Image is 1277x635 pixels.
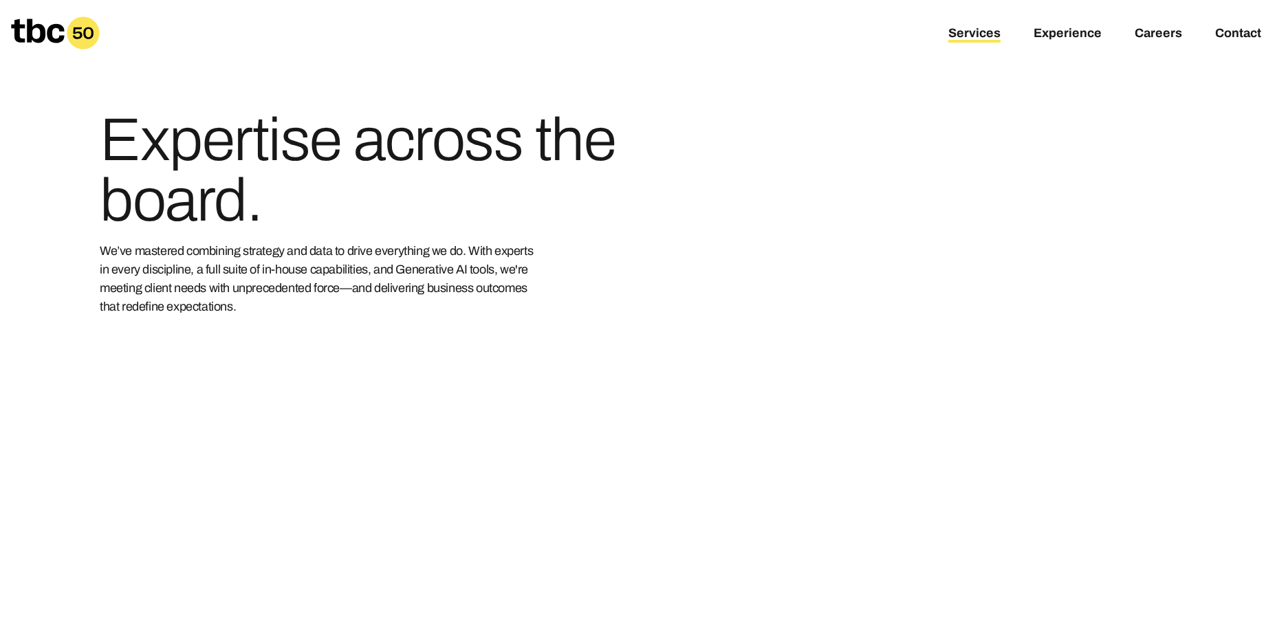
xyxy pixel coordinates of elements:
[1135,26,1182,43] a: Careers
[948,26,1001,43] a: Services
[100,110,628,231] h1: Expertise across the board.
[100,242,540,316] p: We’ve mastered combining strategy and data to drive everything we do. With experts in every disci...
[11,16,100,49] a: Homepage
[1034,26,1102,43] a: Experience
[1215,26,1261,43] a: Contact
